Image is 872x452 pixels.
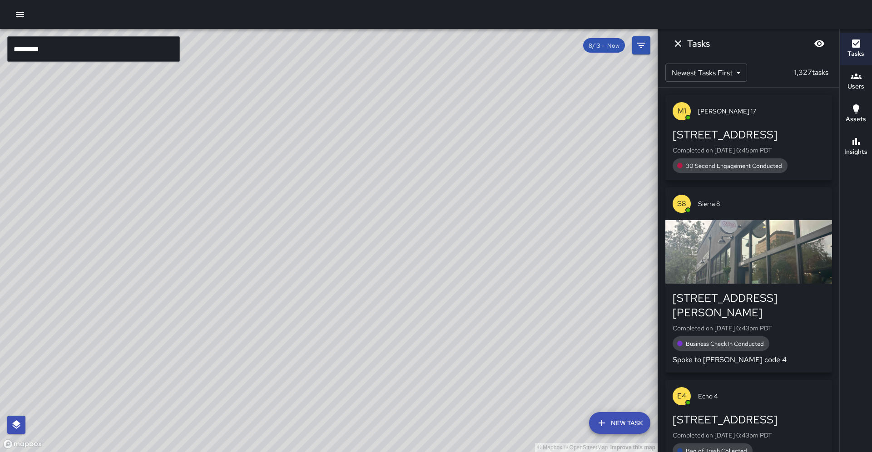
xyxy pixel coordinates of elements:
[680,162,788,170] span: 30 Second Engagement Conducted
[698,199,825,208] span: Sierra 8
[687,36,710,51] h6: Tasks
[677,391,686,402] p: E4
[669,34,687,53] button: Dismiss
[847,82,864,92] h6: Users
[673,128,825,142] div: [STREET_ADDRESS]
[673,291,825,320] div: [STREET_ADDRESS][PERSON_NAME]
[791,67,832,78] p: 1,327 tasks
[847,49,864,59] h6: Tasks
[673,354,825,365] p: Spoke to [PERSON_NAME] code 4
[840,131,872,163] button: Insights
[665,187,832,373] button: S8Sierra 8[STREET_ADDRESS][PERSON_NAME]Completed on [DATE] 6:43pm PDTBusiness Check In ConductedS...
[677,198,686,209] p: S8
[840,65,872,98] button: Users
[673,146,825,155] p: Completed on [DATE] 6:45pm PDT
[632,36,650,54] button: Filters
[673,324,825,333] p: Completed on [DATE] 6:43pm PDT
[680,340,769,348] span: Business Check In Conducted
[840,33,872,65] button: Tasks
[810,34,828,53] button: Blur
[583,42,625,49] span: 8/13 — Now
[698,107,825,116] span: [PERSON_NAME] 17
[673,413,825,427] div: [STREET_ADDRESS]
[678,106,686,117] p: M1
[673,431,825,440] p: Completed on [DATE] 6:43pm PDT
[665,95,832,180] button: M1[PERSON_NAME] 17[STREET_ADDRESS]Completed on [DATE] 6:45pm PDT30 Second Engagement Conducted
[665,64,747,82] div: Newest Tasks First
[589,412,650,434] button: New Task
[840,98,872,131] button: Assets
[698,392,825,401] span: Echo 4
[844,147,867,157] h6: Insights
[846,114,866,124] h6: Assets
